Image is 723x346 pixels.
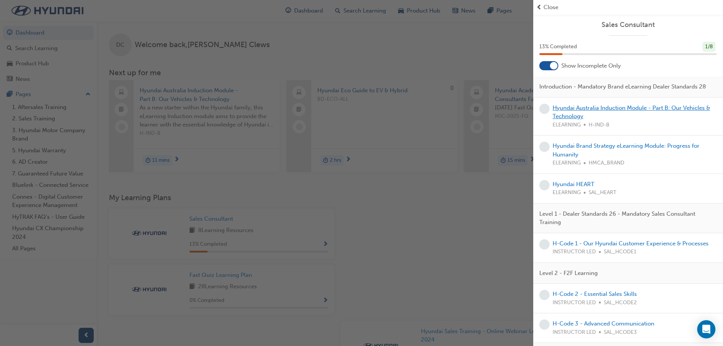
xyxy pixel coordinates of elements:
[553,188,581,197] span: ELEARNING
[553,291,637,297] a: H-Code 2 - Essential Sales Skills
[697,320,715,338] div: Open Intercom Messenger
[589,188,616,197] span: SAL_HEART
[553,248,596,256] span: INSTRUCTOR LED
[539,239,550,250] span: learningRecordVerb_NONE-icon
[539,43,577,51] span: 13 % Completed
[539,269,598,278] span: Level 2 - F2F Learning
[553,328,596,337] span: INSTRUCTOR LED
[553,240,709,247] a: H-Code 1 - Our Hyundai Customer Experience & Processes
[589,159,624,167] span: HMCA_BRAND
[589,121,610,130] span: H-IND-B
[536,3,542,12] span: prev-icon
[536,3,720,12] button: prev-iconClose
[553,181,594,188] a: Hyundai HEART
[553,142,699,158] a: Hyundai Brand Strategy eLearning Module: Progress for Humanity
[539,180,550,190] span: learningRecordVerb_NONE-icon
[553,320,654,327] a: H-Code 3 - Advanced Communication
[553,121,581,130] span: ELEARNING
[604,328,637,337] span: SAL_HCODE3
[703,42,715,52] div: 1 / 8
[604,248,636,256] span: SAL_HCODE1
[539,21,717,29] a: Sales Consultant
[553,104,710,120] a: Hyundai Australia Induction Module - Part B: Our Vehicles & Technology
[539,319,550,330] span: learningRecordVerb_NONE-icon
[539,142,550,152] span: learningRecordVerb_NONE-icon
[561,62,621,70] span: Show Incomplete Only
[543,3,558,12] span: Close
[539,104,550,114] span: learningRecordVerb_NONE-icon
[604,299,637,307] span: SAL_HCODE2
[539,290,550,300] span: learningRecordVerb_NONE-icon
[539,82,706,91] span: Introduction - Mandatory Brand eLearning Dealer Standards 28
[553,159,581,167] span: ELEARNING
[553,299,596,307] span: INSTRUCTOR LED
[539,210,711,227] span: Level 1 - Dealer Standards 26 - Mandatory Sales Consultant Training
